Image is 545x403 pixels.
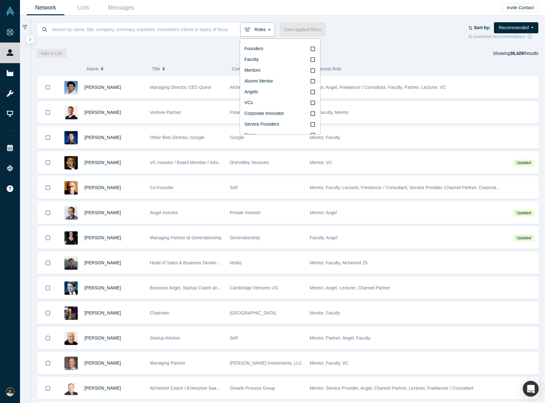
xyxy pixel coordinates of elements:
[64,206,78,220] img: Danny Chee's Profile Image
[64,81,78,94] img: Gnani Palanikumar's Profile Image
[150,135,205,140] span: Other Bets Director, Google
[310,85,446,90] span: Mentor, Angel, Freelancer / Consultant, Faculty, Partner, Lecturer, VC
[310,310,340,315] span: Mentor, Faculty
[84,386,121,391] a: [PERSON_NAME]
[64,281,78,295] img: Martin Giese's Profile Image
[150,360,185,366] span: Managing Partner
[245,78,273,83] span: Alumni Mentor
[310,185,518,190] span: Mentor, Faculty, Lecturer, Freelancer / Consultant, Service Provider, Channel Partner, Corporate ...
[150,335,180,340] span: Startup Advisor
[64,332,78,345] img: Adam Frankl's Profile Image
[150,386,300,391] span: Alchemist Coach / Enterprise SaaS & Ai Subscription Model Thought Leader
[310,260,368,265] span: Mentor, Faculty, Alchemist 25
[502,3,538,12] button: Invite Contact
[230,85,270,90] span: Alchemist Acclerator
[230,386,275,391] span: Growth Process Group
[230,360,302,366] span: [PERSON_NAME] Investments, LLC
[150,235,222,240] span: Managing Partner at Generationship
[64,106,78,119] img: Gary Swart's Profile Image
[513,160,534,166] span: Updated
[38,102,58,123] button: Bookmark
[310,360,349,366] span: Mentor, Faculty, VC
[84,135,121,140] a: [PERSON_NAME]
[150,260,246,265] span: Head of Sales & Business Development (interim)
[84,110,121,115] a: [PERSON_NAME]
[494,22,538,33] button: Recommended
[150,110,181,115] span: Venture Partner
[150,160,225,165] span: VC Investor / Board Member / Advisor
[38,352,58,374] button: Bookmark
[38,202,58,224] button: Bookmark
[84,210,121,215] a: [PERSON_NAME]
[230,160,269,165] span: OneValley Ventures
[38,227,58,249] button: Bookmark
[310,135,340,140] span: Mentor, Faculty
[279,22,326,37] button: Save applied filters
[240,22,275,37] button: Roles
[84,335,121,340] span: [PERSON_NAME]
[230,260,242,265] span: Mobiz
[87,62,145,76] button: Name
[310,386,474,391] span: Mentor, Service Provider, Angel, Channel Partner, Lecturer, Freelancer / Consultant
[230,210,261,215] span: Private Investor
[310,160,332,165] span: Mentor, VC
[6,387,15,396] img: Marcus Virginia's Account
[38,377,58,399] button: Bookmark
[513,235,534,241] span: Updated
[230,310,276,315] span: [GEOGRAPHIC_DATA]
[245,111,284,116] span: Corporate Innovator
[150,85,211,90] span: Managing Director, CEO Quest
[310,335,371,340] span: Mentor, Partner, Angel, Faculty
[64,256,78,270] img: Michael Chang's Profile Image
[84,185,121,190] a: [PERSON_NAME]
[38,252,58,274] button: Bookmark
[232,62,251,76] span: Company
[64,181,78,195] img: Robert Winder's Profile Image
[84,160,121,165] a: [PERSON_NAME]
[84,285,121,290] a: [PERSON_NAME]
[64,231,78,245] img: Rachel Chalmers's Profile Image
[150,285,258,290] span: Business Angel, Startup Coach and best-selling author
[230,235,260,240] span: Generationship
[38,327,58,349] button: Bookmark
[87,62,98,76] span: Name
[38,127,58,149] button: Bookmark
[232,62,305,76] button: Company
[84,360,121,366] span: [PERSON_NAME]
[64,0,102,15] a: Lists
[64,131,78,144] img: Steven Kan's Profile Image
[150,310,169,315] span: Chairman
[51,22,240,37] input: Search by name, title, company, summary, expertise, investment criteria or topics of focus
[245,122,279,127] span: Service Providers
[38,277,58,299] button: Bookmark
[84,235,121,240] a: [PERSON_NAME]
[152,62,225,76] button: Title
[84,85,121,90] a: [PERSON_NAME]
[230,335,238,340] span: Self
[245,57,259,62] span: Faculty
[513,210,534,216] span: Updated
[84,310,121,315] a: [PERSON_NAME]
[84,260,121,265] a: [PERSON_NAME]
[150,210,178,215] span: Angel investor
[312,66,341,71] span: Alchemist Role
[230,135,244,140] span: Google
[64,156,78,169] img: Juan Scarlett's Profile Image
[245,100,253,105] span: VCs
[230,110,262,115] span: Polaris Partners
[245,132,256,137] span: Press
[102,0,140,15] a: Messages
[245,68,261,73] span: Mentors
[310,285,391,290] span: Mentor, Angel, Lecturer, Channel Partner
[27,0,64,15] a: Network
[310,210,337,215] span: Mentor, Angel
[230,285,279,290] span: Cambridge Ventures UG
[38,152,58,174] button: Bookmark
